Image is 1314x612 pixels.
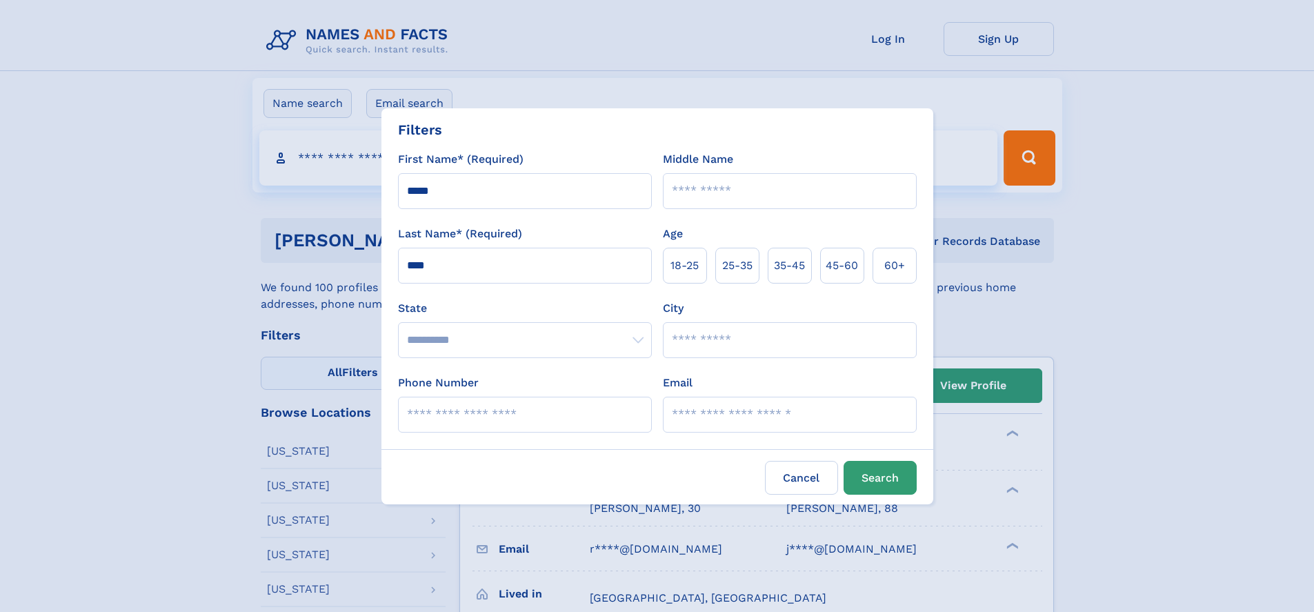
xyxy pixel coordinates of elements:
label: City [663,300,684,317]
button: Search [844,461,917,495]
label: Age [663,226,683,242]
div: Filters [398,119,442,140]
label: Cancel [765,461,838,495]
label: Middle Name [663,151,733,168]
span: 35‑45 [774,257,805,274]
label: Phone Number [398,375,479,391]
label: First Name* (Required) [398,151,524,168]
span: 60+ [884,257,905,274]
span: 18‑25 [670,257,699,274]
span: 45‑60 [826,257,858,274]
label: State [398,300,652,317]
span: 25‑35 [722,257,753,274]
label: Email [663,375,693,391]
label: Last Name* (Required) [398,226,522,242]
